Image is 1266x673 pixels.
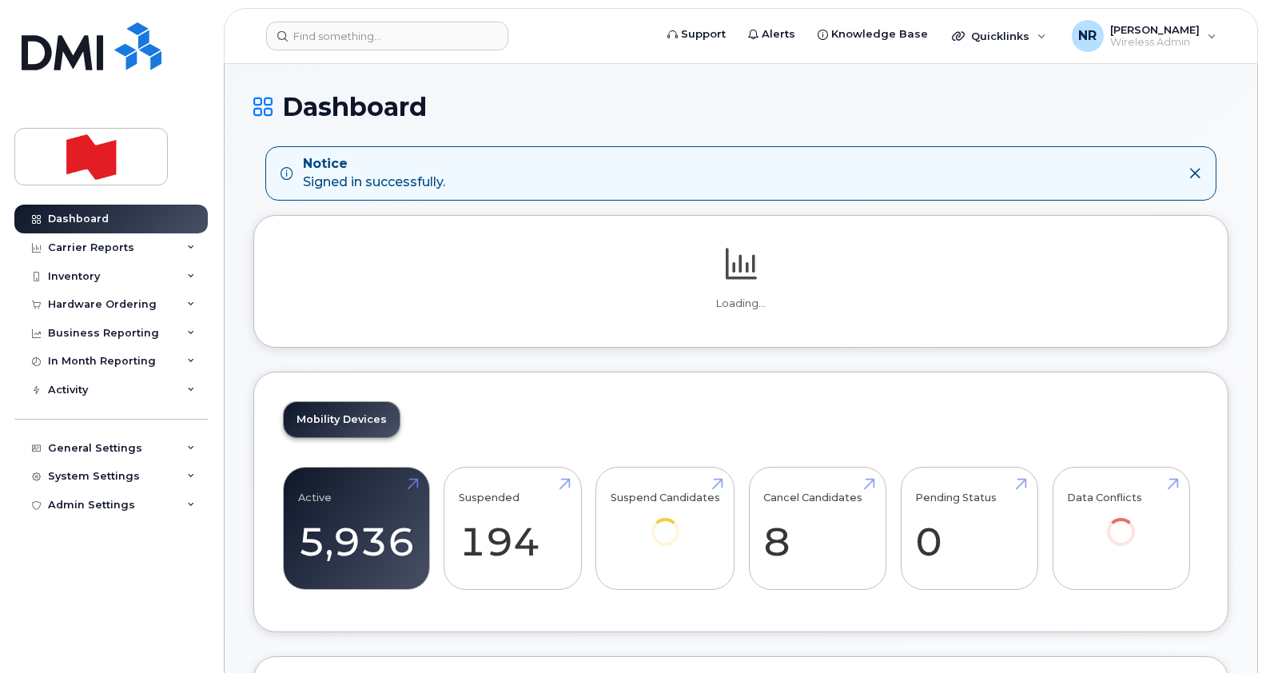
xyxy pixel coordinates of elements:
[298,476,415,581] a: Active 5,936
[611,476,720,567] a: Suspend Candidates
[915,476,1023,581] a: Pending Status 0
[459,476,567,581] a: Suspended 194
[283,297,1199,311] p: Loading...
[303,155,445,192] div: Signed in successfully.
[303,155,445,173] strong: Notice
[763,476,871,581] a: Cancel Candidates 8
[284,402,400,437] a: Mobility Devices
[253,93,1228,121] h1: Dashboard
[1067,476,1175,567] a: Data Conflicts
